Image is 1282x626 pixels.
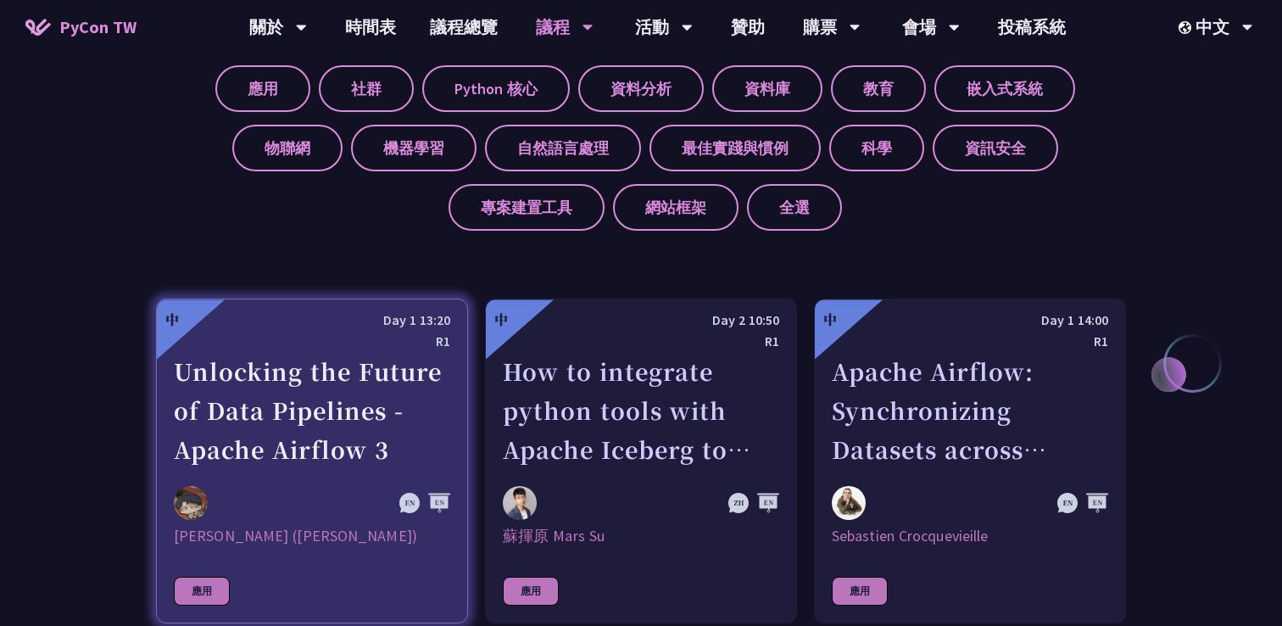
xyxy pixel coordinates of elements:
label: 資訊安全 [933,125,1058,171]
img: 李唯 (Wei Lee) [174,486,208,520]
label: 嵌入式系統 [934,65,1075,112]
div: 中 [165,310,179,330]
div: 中 [823,310,837,330]
div: 應用 [503,577,559,606]
a: 中 Day 1 13:20 R1 Unlocking the Future of Data Pipelines - Apache Airflow 3 李唯 (Wei Lee) [PERSON_N... [156,299,468,623]
a: 中 Day 2 10:50 R1 How to integrate python tools with Apache Iceberg to build ETLT pipeline on Shif... [485,299,797,623]
label: 資料庫 [712,65,822,112]
label: 教育 [831,65,926,112]
div: R1 [174,331,450,352]
label: 專案建置工具 [449,184,605,231]
img: Sebastien Crocquevieille [832,486,866,520]
div: 蘇揮原 Mars Su [503,526,779,546]
label: 自然語言處理 [485,125,641,171]
div: 中 [494,310,508,330]
img: Home icon of PyCon TW 2025 [25,19,51,36]
img: Locale Icon [1179,21,1196,34]
div: R1 [832,331,1108,352]
div: How to integrate python tools with Apache Iceberg to build ETLT pipeline on Shift-Left Architecture [503,352,779,469]
label: 資料分析 [578,65,704,112]
div: Day 2 10:50 [503,310,779,331]
a: 中 Day 1 14:00 R1 Apache Airflow: Synchronizing Datasets across Multiple instances Sebastien Crocq... [814,299,1126,623]
label: 全選 [747,184,842,231]
div: Apache Airflow: Synchronizing Datasets across Multiple instances [832,352,1108,469]
div: [PERSON_NAME] ([PERSON_NAME]) [174,526,450,546]
div: Unlocking the Future of Data Pipelines - Apache Airflow 3 [174,352,450,469]
a: PyCon TW [8,6,153,48]
label: 應用 [215,65,310,112]
label: 社群 [319,65,414,112]
label: 機器學習 [351,125,477,171]
label: 物聯網 [232,125,343,171]
div: R1 [503,331,779,352]
img: 蘇揮原 Mars Su [503,486,537,520]
div: 應用 [832,577,888,606]
span: PyCon TW [59,14,137,40]
label: 科學 [829,125,924,171]
div: Day 1 13:20 [174,310,450,331]
label: 最佳實踐與慣例 [649,125,821,171]
label: Python 核心 [422,65,570,112]
label: 網站框架 [613,184,739,231]
div: Sebastien Crocquevieille [832,526,1108,546]
div: 應用 [174,577,230,606]
div: Day 1 14:00 [832,310,1108,331]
